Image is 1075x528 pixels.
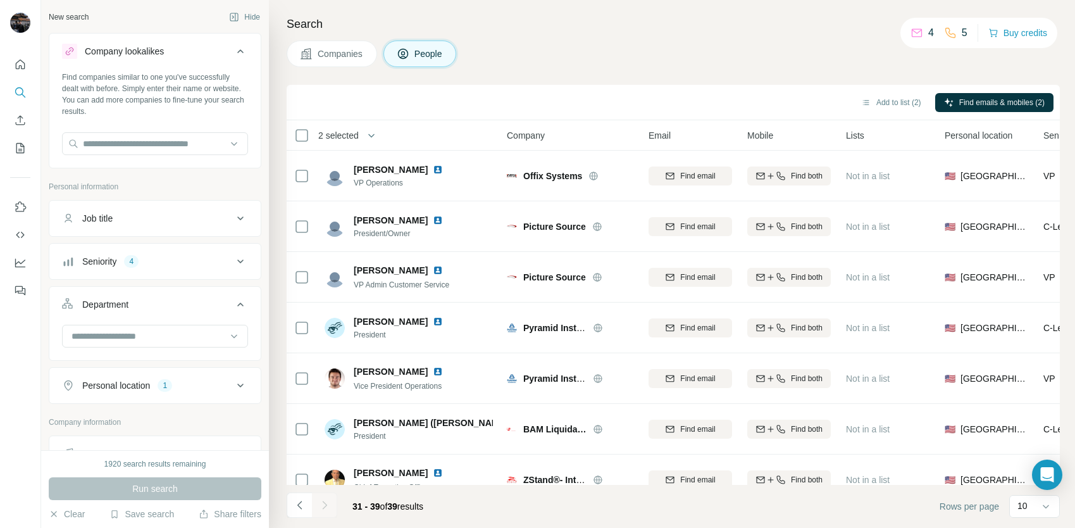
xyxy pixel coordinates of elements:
img: Avatar [325,318,345,338]
span: [GEOGRAPHIC_DATA] [960,423,1028,436]
span: [PERSON_NAME] [354,264,428,277]
span: 🇺🇸 [945,271,955,284]
span: Find email [680,322,715,334]
img: Logo of Pyramid Installations [507,374,517,384]
span: Not in a list [846,171,890,181]
div: 1 [158,380,172,391]
span: ZStand®- Intuitive Efficiency to Workspace Management [523,475,761,485]
button: Find both [747,420,831,439]
h4: Search [287,15,1060,33]
span: Rows per page [940,500,999,513]
button: Find email [649,420,732,439]
span: Not in a list [846,222,890,232]
div: Company [82,448,120,460]
img: LinkedIn logo [433,317,443,327]
img: Logo of Picture Source [507,222,517,232]
span: Find both [791,424,823,435]
img: LinkedIn logo [433,367,443,377]
span: People [414,47,444,60]
span: 39 [387,501,397,512]
span: Find email [680,474,715,486]
button: Department [49,289,261,325]
span: Companies [318,47,364,60]
span: Find email [680,272,715,283]
p: Personal information [49,181,261,192]
span: [GEOGRAPHIC_DATA] [960,372,1028,385]
img: LinkedIn logo [433,468,443,478]
button: Save search [109,508,174,520]
span: 31 - 39 [352,501,380,512]
button: Find email [649,369,732,388]
button: Add to list (2) [852,93,930,112]
span: [PERSON_NAME] [354,365,428,378]
span: President [354,329,458,341]
span: Find both [791,272,823,283]
button: Find email [649,217,732,236]
div: Seniority [82,255,116,268]
img: LinkedIn logo [433,215,443,225]
button: Find both [747,470,831,489]
button: Find email [649,470,732,489]
span: [PERSON_NAME] [354,163,428,176]
span: Pyramid Installations [523,374,612,384]
button: Personal location1 [49,370,261,401]
span: BAM Liquidation [523,423,587,436]
button: Find emails & mobiles (2) [935,93,1053,112]
button: Find both [747,268,831,287]
span: Find email [680,221,715,232]
span: Personal location [945,129,1012,142]
span: VP [1043,171,1055,181]
button: Dashboard [10,251,30,274]
span: President/Owner [354,228,458,239]
div: Company lookalikes [85,45,164,58]
button: Job title [49,203,261,234]
img: Logo of Picture Source [507,272,517,282]
button: Use Surfe API [10,223,30,246]
img: LinkedIn logo [433,165,443,175]
div: Department [82,298,128,311]
button: Enrich CSV [10,109,30,132]
span: Not in a list [846,374,890,384]
button: Find both [747,318,831,337]
img: Avatar [325,217,345,237]
span: [GEOGRAPHIC_DATA] [960,170,1028,182]
span: Find both [791,221,823,232]
span: Find email [680,170,715,182]
button: Seniority4 [49,246,261,277]
span: Find both [791,170,823,182]
p: 10 [1017,500,1028,512]
span: Find email [680,424,715,435]
img: Avatar [325,470,345,490]
div: New search [49,11,89,23]
span: Not in a list [846,475,890,485]
p: 5 [962,25,967,41]
div: 1920 search results remaining [104,458,206,470]
img: Logo of Offix Systems [507,171,517,181]
span: VP Operations [354,177,458,189]
button: Find both [747,167,831,185]
button: My lists [10,137,30,160]
button: Company lookalikes [49,36,261,72]
span: Picture Source [523,271,586,284]
p: 4 [928,25,934,41]
span: 2 selected [318,129,359,142]
span: [GEOGRAPHIC_DATA] [960,322,1028,334]
img: Logo of BAM Liquidation [507,427,517,431]
span: Find both [791,373,823,384]
img: Avatar [10,13,30,33]
div: Personal location [82,379,150,392]
span: Offix Systems [523,170,582,182]
span: Mobile [747,129,773,142]
span: VP Admin Customer Service [354,280,449,289]
img: Avatar [325,166,345,186]
button: Search [10,81,30,104]
img: LinkedIn logo [433,265,443,275]
div: Job title [82,212,113,225]
span: [PERSON_NAME] [354,315,428,328]
span: 🇺🇸 [945,423,955,436]
span: Vice President Operations [354,382,442,391]
span: VP [1043,272,1055,282]
button: Find email [649,318,732,337]
button: Company [49,439,261,469]
button: Quick start [10,53,30,76]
